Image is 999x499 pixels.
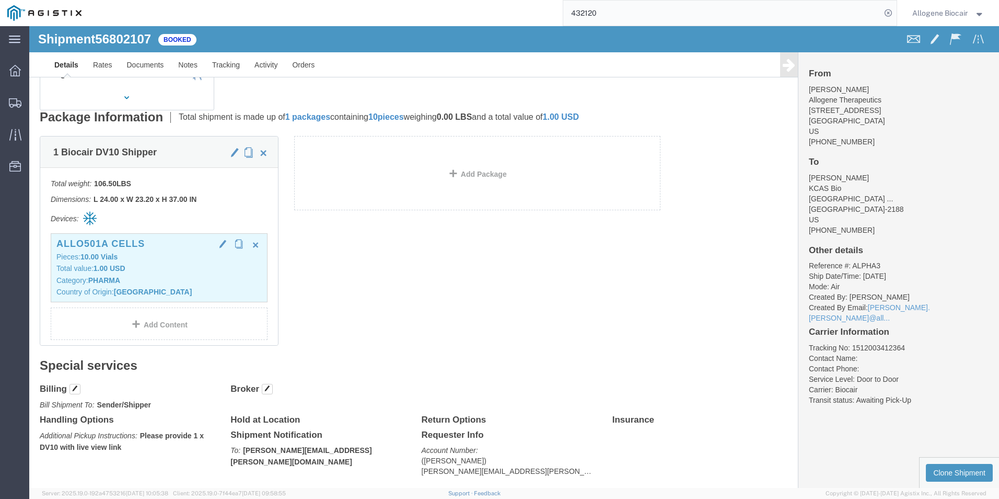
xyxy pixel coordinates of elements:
[448,490,474,496] a: Support
[912,7,985,19] button: Allogene Biocair
[42,490,168,496] span: Server: 2025.19.0-192a4753216
[126,490,168,496] span: [DATE] 10:05:38
[173,490,286,496] span: Client: 2025.19.0-7f44ea7
[912,7,968,19] span: Allogene Biocair
[474,490,501,496] a: Feedback
[29,26,999,488] iframe: FS Legacy Container
[7,5,82,21] img: logo
[242,490,286,496] span: [DATE] 09:58:55
[563,1,881,26] input: Search for shipment number, reference number
[826,489,986,498] span: Copyright © [DATE]-[DATE] Agistix Inc., All Rights Reserved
